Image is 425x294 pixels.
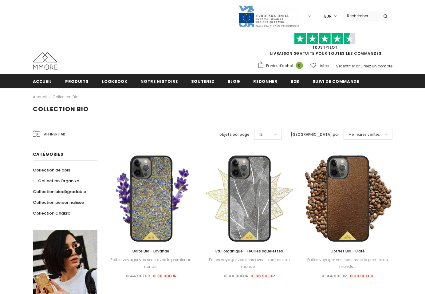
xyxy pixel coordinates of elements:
[313,74,359,88] a: Suivi de commande
[312,45,338,50] a: TrustPilot
[238,13,300,18] a: Javni Razpis
[33,79,52,84] span: Accueil
[258,61,306,70] a: Panier d'achat 0
[33,52,57,70] img: Cas MMORE
[65,79,89,84] span: Produits
[266,63,293,69] span: Panier d'achat
[343,11,379,20] input: Search Site
[349,273,373,279] span: € 38.90EUR
[303,256,392,270] div: Faites voyager vos sens avec le premier au monde...
[356,63,360,69] span: or
[33,165,70,175] a: Collection de bois
[294,33,356,45] img: Faites confiance aux étoiles pilotes
[107,256,196,270] div: Faites voyager vos sens avec le premier au monde...
[251,273,275,279] span: € 38.90EUR
[33,74,52,88] a: Accueil
[224,273,249,279] span: € 44.90EUR
[258,35,392,56] span: LIVRAISON GRATUITE POUR TOUTES LES COMMANDES
[33,197,84,208] a: Collection personnalisée
[33,151,64,157] span: Catégories
[238,5,300,27] img: Javni Razpis
[33,208,70,219] a: Collection Chakra
[33,93,47,101] a: Accueil
[102,79,127,84] span: Lookbook
[205,256,294,270] div: Faites voyager vos sens avec le premier au monde...
[348,131,380,138] span: Meilleures ventes
[33,189,86,195] span: Collection biodégradable
[107,248,196,255] a: Boite Bio - Lavande
[33,105,89,113] span: Collection Bio
[140,74,178,88] a: Notre histoire
[132,248,169,254] span: Boite Bio - Lavande
[291,131,339,138] label: [GEOGRAPHIC_DATA] par
[153,273,177,279] span: € 38.90EUR
[296,62,303,69] span: 0
[38,178,79,184] span: Collection Organika
[310,60,329,71] a: Listes
[228,79,240,84] span: Blog
[219,131,250,138] label: objets par page
[291,79,299,84] span: B2B
[65,74,89,88] a: Produits
[53,94,78,99] a: Collection Bio
[303,248,392,255] a: Coffret Bio - Café
[125,273,150,279] span: € 44.90EUR
[33,210,70,216] span: Collection Chakra
[322,273,347,279] span: € 44.90EUR
[215,248,283,254] span: Étui organique - Feuilles squelettes
[360,63,392,69] a: Créez un compte
[319,63,329,69] span: Listes
[33,186,86,197] a: Collection biodégradable
[33,199,84,205] span: Collection personnalisée
[228,74,240,88] a: Blog
[259,131,262,138] span: 12
[102,74,127,88] a: Lookbook
[33,167,70,173] span: Collection de bois
[336,63,355,69] a: S'identifier
[291,74,299,88] a: B2B
[44,131,65,138] span: Affiner par
[253,79,277,84] span: Redonner
[140,79,178,84] span: Notre histoire
[191,74,214,88] a: soutenez
[205,248,294,255] a: Étui organique - Feuilles squelettes
[324,13,332,19] span: EUR
[33,175,79,186] a: Collection Organika
[253,74,277,88] a: Redonner
[330,248,365,254] span: Coffret Bio - Café
[191,79,214,84] span: soutenez
[313,79,359,84] span: Suivi de commande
